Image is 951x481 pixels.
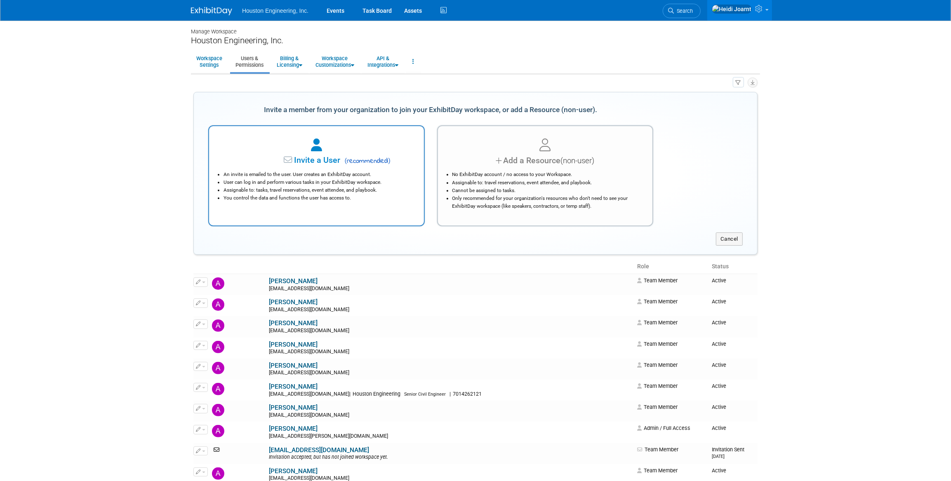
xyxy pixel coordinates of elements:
img: Ali Ringheimer [212,425,224,437]
span: Active [712,383,726,389]
span: Invite a User [242,155,340,165]
a: [PERSON_NAME] [269,404,318,411]
span: 7014262121 [451,391,484,397]
li: Only recommended for your organization's resources who don't need to see your ExhibitDay workspac... [452,195,643,210]
span: Active [712,467,726,474]
span: Houston Engineering [351,391,403,397]
span: Active [712,404,726,410]
div: [EMAIL_ADDRESS][DOMAIN_NAME] [269,286,632,292]
span: Admin / Full Access [638,425,691,431]
li: Cannot be assigned to tasks. [452,187,643,195]
img: Adam Walker [212,362,224,374]
span: Team Member [638,362,678,368]
span: Team Member [638,298,678,305]
img: Alan Kemmet [212,383,224,395]
span: | [349,391,351,397]
a: Billing &Licensing [271,52,308,72]
div: Houston Engineering, Inc. [191,35,760,46]
span: Team Member [638,404,678,410]
span: Search [674,8,693,14]
img: Ann Stratton [212,467,224,480]
span: Team Member [638,446,679,453]
a: WorkspaceCustomizations [310,52,360,72]
span: Team Member [638,341,678,347]
div: [EMAIL_ADDRESS][DOMAIN_NAME] [269,412,632,419]
a: [PERSON_NAME] [269,319,318,327]
img: Adam Pawelk [212,319,224,332]
span: recommended [342,156,391,166]
span: Active [712,341,726,347]
li: No ExhibitDay account / no access to your Workspace. [452,171,643,178]
a: [PERSON_NAME] [269,362,318,369]
span: ) [388,157,391,164]
div: Invite a member from your organization to join your ExhibitDay workspace, or add a Resource (non-... [208,101,653,119]
li: Assignable to: travel reservations, event attendee, and playbook. [452,179,643,187]
span: Active [712,277,726,284]
span: Invitation Sent [712,446,744,459]
button: Cancel [716,232,743,246]
a: [PERSON_NAME] [269,277,318,285]
span: Team Member [638,383,678,389]
div: [EMAIL_ADDRESS][DOMAIN_NAME] [269,391,632,398]
a: [EMAIL_ADDRESS][DOMAIN_NAME] [269,446,369,454]
img: ExhibitDay [191,7,232,15]
span: Houston Engineering, Inc. [242,7,308,14]
div: [EMAIL_ADDRESS][PERSON_NAME][DOMAIN_NAME] [269,433,632,440]
a: [PERSON_NAME] [269,341,318,348]
div: [EMAIL_ADDRESS][DOMAIN_NAME] [269,328,632,334]
img: Adam Ruud [212,341,224,353]
span: Team Member [638,319,678,326]
a: Search [663,4,701,18]
th: Status [709,260,758,274]
img: Heidi Joarnt [712,5,752,14]
div: Manage Workspace [191,21,760,35]
span: Active [712,298,726,305]
span: Team Member [638,277,678,284]
a: Users &Permissions [230,52,269,72]
div: Invitation accepted, but has not joined workspace yet. [269,454,632,461]
div: [EMAIL_ADDRESS][DOMAIN_NAME] [269,370,632,376]
li: Assignable to: tasks, travel reservations, event attendee, and playbook. [224,186,414,194]
span: Senior Civil Engineer [404,392,446,397]
a: WorkspaceSettings [191,52,228,72]
a: [PERSON_NAME] [269,425,318,432]
small: [DATE] [712,454,725,459]
span: Active [712,425,726,431]
img: Aaron Frankl [212,298,224,311]
span: (non-user) [560,156,594,165]
span: Active [712,319,726,326]
li: You control the data and functions the user has access to. [224,194,414,202]
li: An invite is emailed to the user. User creates an ExhibitDay account. [224,171,414,178]
a: [PERSON_NAME] [269,467,318,475]
div: [EMAIL_ADDRESS][DOMAIN_NAME] [269,349,632,355]
img: Alex Schmidt [212,404,224,416]
a: [PERSON_NAME] [269,383,318,390]
span: Active [712,362,726,368]
span: ( [345,157,347,164]
div: [EMAIL_ADDRESS][DOMAIN_NAME] [269,307,632,313]
th: Role [634,260,709,274]
li: User can log in and perform various tasks in your ExhibitDay workspace. [224,178,414,186]
img: Aaron Carrell [212,277,224,290]
span: | [450,391,451,397]
div: Add a Resource [448,155,643,167]
a: API &Integrations [362,52,404,72]
span: Team Member [638,467,678,474]
a: [PERSON_NAME] [269,298,318,306]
